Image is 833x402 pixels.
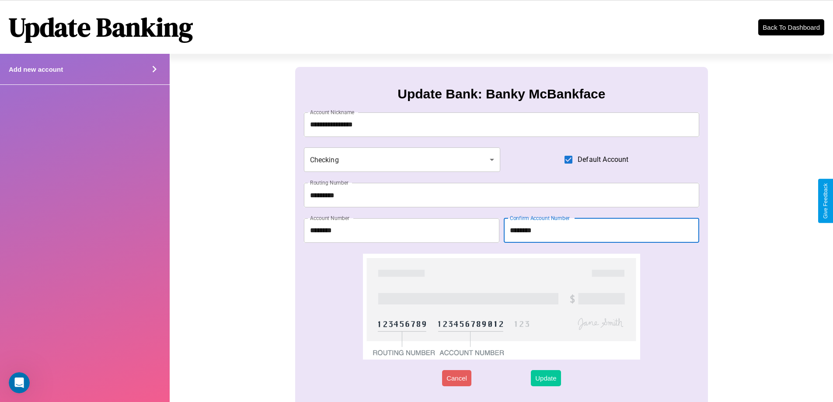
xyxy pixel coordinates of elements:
div: Give Feedback [823,183,829,219]
button: Back To Dashboard [758,19,824,35]
img: check [363,254,640,360]
button: Update [531,370,561,386]
label: Account Number [310,214,349,222]
h4: Add new account [9,66,63,73]
label: Account Nickname [310,108,355,116]
iframe: Intercom live chat [9,372,30,393]
label: Routing Number [310,179,349,186]
button: Cancel [442,370,471,386]
div: Checking [304,147,501,172]
label: Confirm Account Number [510,214,570,222]
h3: Update Bank: Banky McBankface [397,87,605,101]
span: Default Account [578,154,628,165]
h1: Update Banking [9,9,193,45]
